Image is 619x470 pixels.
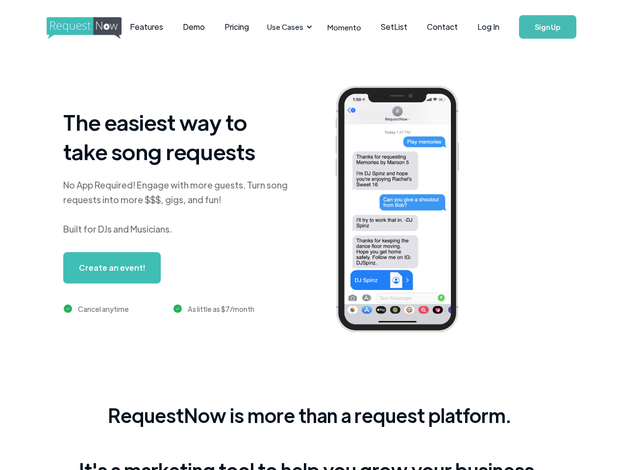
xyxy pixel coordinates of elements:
a: Sign Up [519,15,576,39]
a: Features [120,12,173,42]
div: Cancel anytime [78,303,129,315]
a: Create an event! [63,252,161,283]
img: green checkmark [64,305,72,313]
a: Demo [173,12,215,42]
a: Pricing [215,12,259,42]
div: No App Required! Engage with more guests. Turn song requests into more $$$, gigs, and fun! Built ... [63,178,295,236]
div: Use Cases [267,22,303,32]
a: Contact [417,12,468,42]
img: iphone screenshot [324,79,484,342]
img: green checkmark [173,305,182,313]
div: Use Cases [261,12,315,42]
div: As little as $7/month [188,303,254,315]
img: requestnow logo [47,17,140,39]
h1: The easiest way to take song requests [63,107,295,166]
a: home [47,17,96,37]
a: Momento [318,13,371,42]
a: Log In [468,10,509,44]
a: SetList [371,12,417,42]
